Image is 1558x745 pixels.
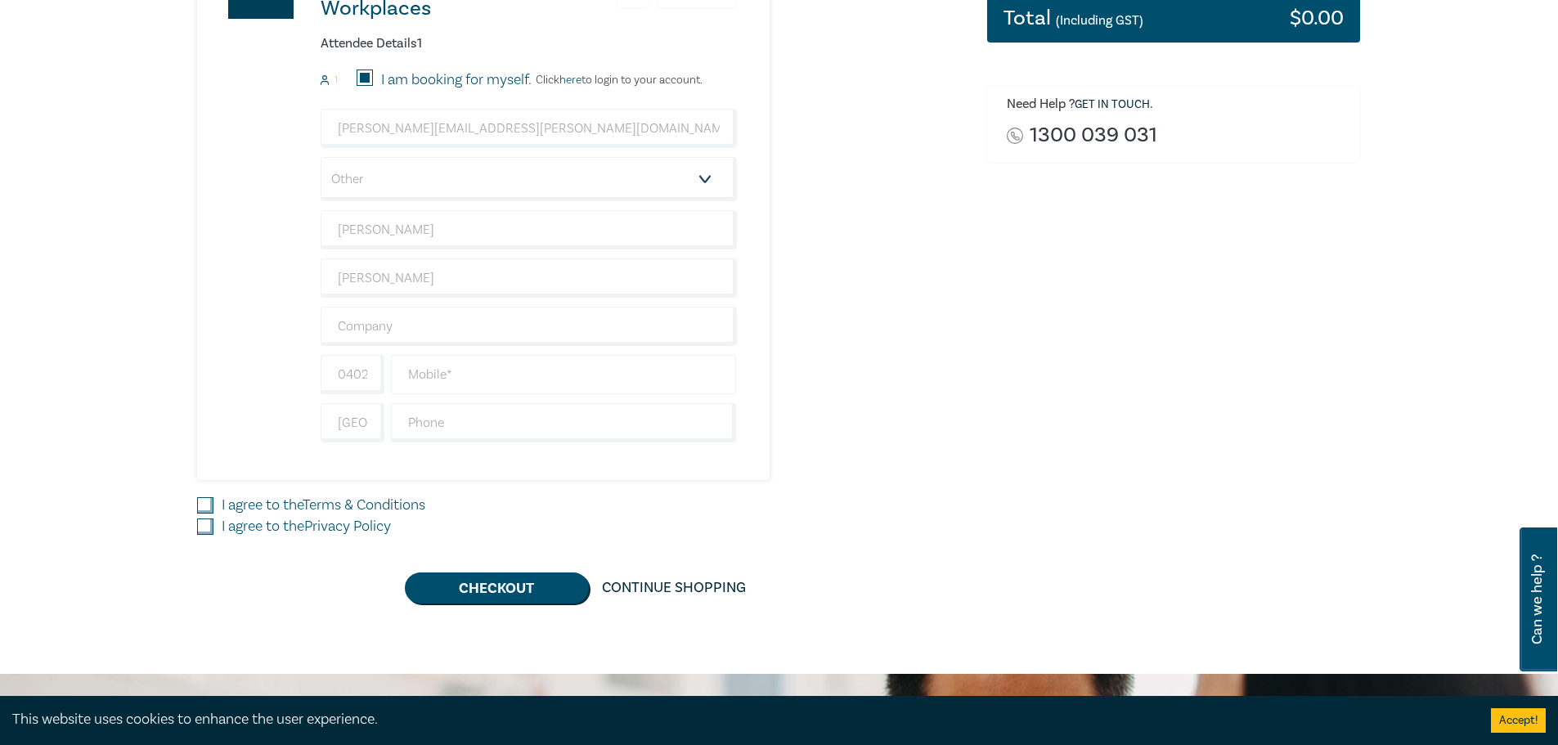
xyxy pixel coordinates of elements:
[381,70,532,91] label: I am booking for myself.
[1075,97,1150,112] a: Get in touch
[589,572,759,604] a: Continue Shopping
[1056,12,1143,29] small: (Including GST)
[12,709,1466,730] div: This website uses cookies to enhance the user experience.
[1007,96,1349,113] h6: Need Help ? .
[405,572,589,604] button: Checkout
[222,516,391,537] label: I agree to the
[391,403,737,442] input: Phone
[559,73,581,88] a: here
[321,109,737,148] input: Attendee Email*
[532,74,703,87] p: Click to login to your account.
[321,403,384,442] input: +61
[304,517,391,536] a: Privacy Policy
[334,74,338,86] small: 1
[1491,708,1546,733] button: Accept cookies
[321,36,737,52] h6: Attendee Details 1
[321,307,737,346] input: Company
[1529,537,1545,662] span: Can we help ?
[303,496,425,514] a: Terms & Conditions
[321,355,384,394] input: +61
[321,210,737,249] input: First Name*
[1290,7,1344,29] h3: $ 0.00
[222,495,425,516] label: I agree to the
[391,355,737,394] input: Mobile*
[1003,7,1143,29] h3: Total
[1030,124,1157,146] a: 1300 039 031
[321,258,737,298] input: Last Name*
